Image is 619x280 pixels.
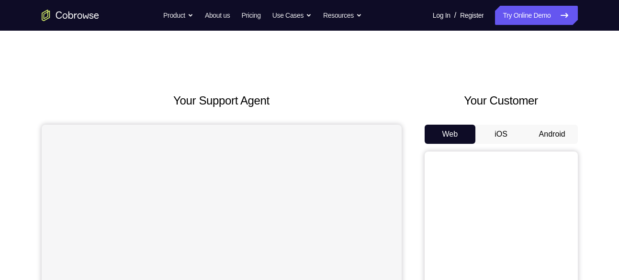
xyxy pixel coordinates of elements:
[323,6,362,25] button: Resources
[425,125,476,144] button: Web
[425,92,578,109] h2: Your Customer
[475,125,527,144] button: iOS
[205,6,230,25] a: About us
[42,92,402,109] h2: Your Support Agent
[495,6,577,25] a: Try Online Demo
[454,10,456,21] span: /
[527,125,578,144] button: Android
[460,6,484,25] a: Register
[272,6,312,25] button: Use Cases
[163,6,193,25] button: Product
[241,6,260,25] a: Pricing
[42,10,99,21] a: Go to the home page
[433,6,450,25] a: Log In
